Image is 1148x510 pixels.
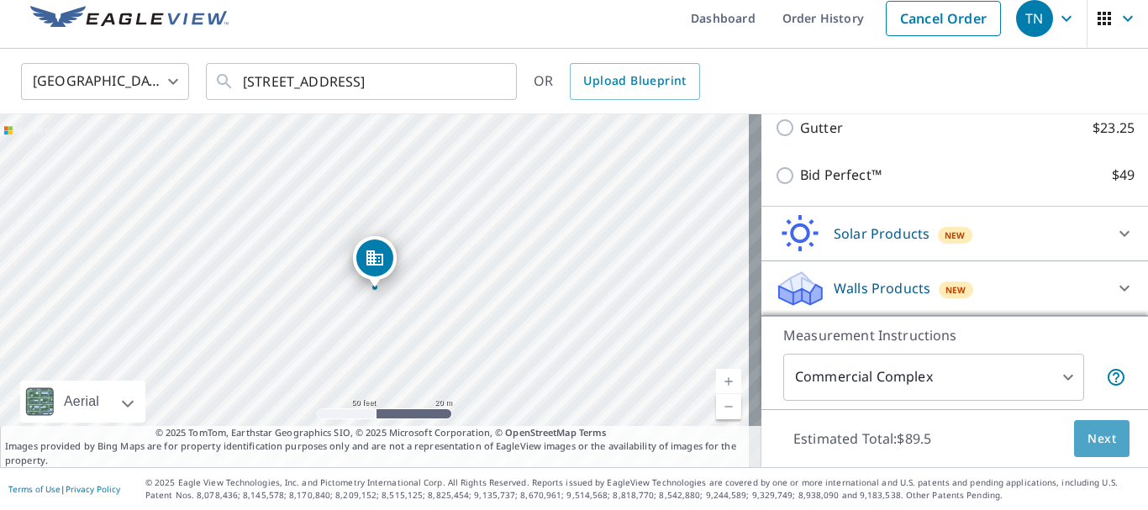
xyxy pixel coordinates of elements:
a: OpenStreetMap [505,426,576,439]
div: Dropped pin, building 1, Commercial property, 1460 W 23rd St Fremont, NE 68025 [353,236,397,288]
p: $23.25 [1093,118,1135,139]
div: Aerial [20,381,145,423]
a: Terms of Use [8,483,61,495]
a: Upload Blueprint [570,63,699,100]
div: Commercial Complex [783,354,1084,401]
div: Aerial [59,381,104,423]
span: Each building may require a separate measurement report; if so, your account will be billed per r... [1106,367,1126,387]
div: OR [534,63,700,100]
p: Bid Perfect™ [800,165,882,186]
span: Upload Blueprint [583,71,686,92]
span: © 2025 TomTom, Earthstar Geographics SIO, © 2025 Microsoft Corporation, © [155,426,607,440]
div: [GEOGRAPHIC_DATA] [21,58,189,105]
span: Next [1087,429,1116,450]
span: New [945,229,966,242]
button: Next [1074,420,1130,458]
p: Walls Products [834,278,930,298]
p: Estimated Total: $89.5 [780,420,945,457]
p: | [8,484,120,494]
p: Solar Products [834,223,929,244]
a: Current Level 19, Zoom In [716,369,741,394]
a: Current Level 19, Zoom Out [716,394,741,419]
div: Solar ProductsNew [775,213,1135,254]
img: EV Logo [30,6,229,31]
p: Measurement Instructions [783,325,1126,345]
p: Gutter [800,118,843,139]
a: Cancel Order [886,1,1001,36]
div: Walls ProductsNew [775,268,1135,308]
span: New [945,283,966,297]
p: © 2025 Eagle View Technologies, Inc. and Pictometry International Corp. All Rights Reserved. Repo... [145,476,1140,502]
input: Search by address or latitude-longitude [243,58,482,105]
a: Terms [579,426,607,439]
p: $49 [1112,165,1135,186]
a: Privacy Policy [66,483,120,495]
